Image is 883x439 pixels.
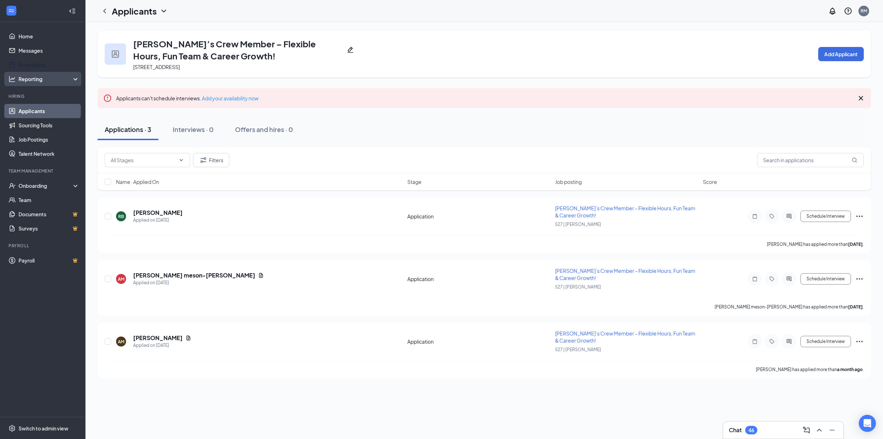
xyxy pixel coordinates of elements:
a: Team [19,193,79,207]
a: Scheduling [19,58,79,72]
svg: Analysis [9,75,16,83]
button: Filter Filters [193,153,229,167]
a: SurveysCrown [19,221,79,236]
div: Applied on [DATE] [133,217,183,224]
button: ChevronUp [814,424,825,436]
svg: Note [751,213,759,219]
svg: Document [258,273,264,278]
span: Name · Applied On [116,178,159,185]
div: Applications · 3 [105,125,151,134]
span: [STREET_ADDRESS] [133,64,180,70]
svg: Settings [9,425,16,432]
svg: ActiveChat [785,213,793,219]
svg: Collapse [69,7,76,15]
span: Score [703,178,717,185]
a: Talent Network [19,147,79,161]
p: [PERSON_NAME] has applied more than . [756,366,864,372]
button: Add Applicant [818,47,864,61]
span: [PERSON_NAME]’s Crew Member – Flexible Hours, Fun Team & Career Growth! [555,205,695,218]
a: Messages [19,43,79,58]
svg: ChevronUp [815,426,824,434]
p: [PERSON_NAME] meson-[PERSON_NAME] has applied more than . [715,304,864,310]
p: [PERSON_NAME] has applied more than . [767,241,864,247]
a: Sourcing Tools [19,118,79,132]
a: Add your availability now [202,95,258,101]
svg: Ellipses [855,212,864,221]
div: Application [407,213,551,220]
div: Hiring [9,93,78,99]
button: ComposeMessage [801,424,812,436]
svg: WorkstreamLogo [8,7,15,14]
div: Application [407,275,551,282]
div: AM [118,339,124,345]
input: Search in applications [757,153,864,167]
svg: Cross [857,94,865,102]
div: RM [861,8,867,14]
span: [PERSON_NAME]’s Crew Member – Flexible Hours, Fun Team & Career Growth! [555,330,695,344]
span: Stage [407,178,422,185]
div: Open Intercom Messenger [859,415,876,432]
svg: Ellipses [855,275,864,283]
svg: Ellipses [855,337,864,346]
input: All Stages [111,156,176,164]
svg: Note [751,276,759,282]
div: Applied on [DATE] [133,279,264,286]
div: Application [407,338,551,345]
a: PayrollCrown [19,253,79,268]
svg: Minimize [828,426,836,434]
svg: Note [751,339,759,344]
svg: Error [103,94,112,102]
div: AM [118,276,124,282]
div: Interviews · 0 [173,125,214,134]
img: user icon [112,51,119,58]
svg: Document [186,335,191,341]
svg: ChevronDown [160,7,168,15]
svg: MagnifyingGlass [852,157,857,163]
span: 527 | [PERSON_NAME] [555,284,601,290]
h5: [PERSON_NAME] [133,334,183,342]
div: Team Management [9,168,78,174]
h3: Chat [729,426,742,434]
span: Applicants can't schedule interviews. [116,95,258,101]
a: Job Postings [19,132,79,147]
div: RB [118,213,124,219]
span: [PERSON_NAME]’s Crew Member – Flexible Hours, Fun Team & Career Growth! [555,268,695,281]
div: Onboarding [19,182,73,189]
div: Switch to admin view [19,425,68,432]
svg: ChevronLeft [100,7,109,15]
a: DocumentsCrown [19,207,79,221]
b: a month ago [837,367,863,372]
svg: Filter [199,156,208,164]
h3: [PERSON_NAME]’s Crew Member – Flexible Hours, Fun Team & Career Growth! [133,38,344,62]
span: 527 | [PERSON_NAME] [555,347,601,352]
button: Schedule Interview [800,336,851,347]
button: Schedule Interview [800,211,851,222]
svg: Tag [768,213,776,219]
div: Reporting [19,75,80,83]
svg: UserCheck [9,182,16,189]
a: Applicants [19,104,79,118]
h5: [PERSON_NAME] [133,209,183,217]
b: [DATE] [848,304,863,310]
button: Minimize [826,424,838,436]
span: 527 | [PERSON_NAME] [555,222,601,227]
h1: Applicants [112,5,157,17]
button: Schedule Interview [800,273,851,285]
div: Applied on [DATE] [133,342,191,349]
svg: ChevronDown [178,157,184,163]
div: Payroll [9,243,78,249]
svg: Tag [768,339,776,344]
a: Home [19,29,79,43]
svg: Tag [768,276,776,282]
svg: Pencil [347,46,354,53]
svg: Notifications [828,7,837,15]
div: 46 [748,427,754,433]
h5: [PERSON_NAME] meson-[PERSON_NAME] [133,271,255,279]
svg: ActiveChat [785,339,793,344]
span: Job posting [555,178,582,185]
div: Offers and hires · 0 [235,125,293,134]
b: [DATE] [848,242,863,247]
svg: ComposeMessage [802,426,811,434]
svg: ActiveChat [785,276,793,282]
